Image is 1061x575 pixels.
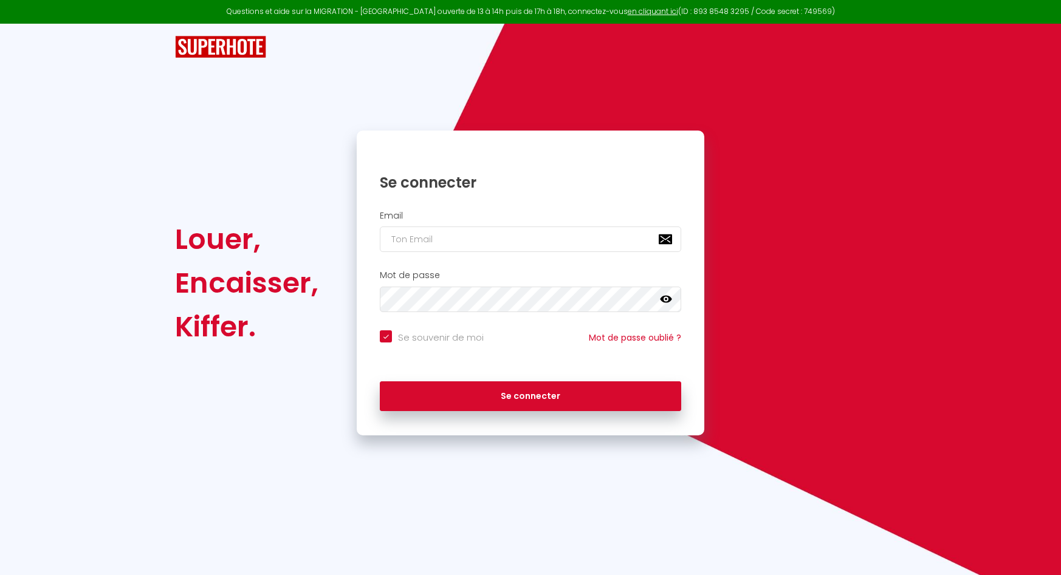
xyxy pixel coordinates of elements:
h2: Email [380,211,681,221]
h2: Mot de passe [380,270,681,281]
div: Encaisser, [175,261,318,305]
img: SuperHote logo [175,36,266,58]
button: Se connecter [380,381,681,412]
div: Louer, [175,217,318,261]
input: Ton Email [380,226,681,252]
div: Kiffer. [175,305,318,349]
a: en cliquant ici [628,6,678,16]
a: Mot de passe oublié ? [589,332,681,344]
h1: Se connecter [380,173,681,192]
